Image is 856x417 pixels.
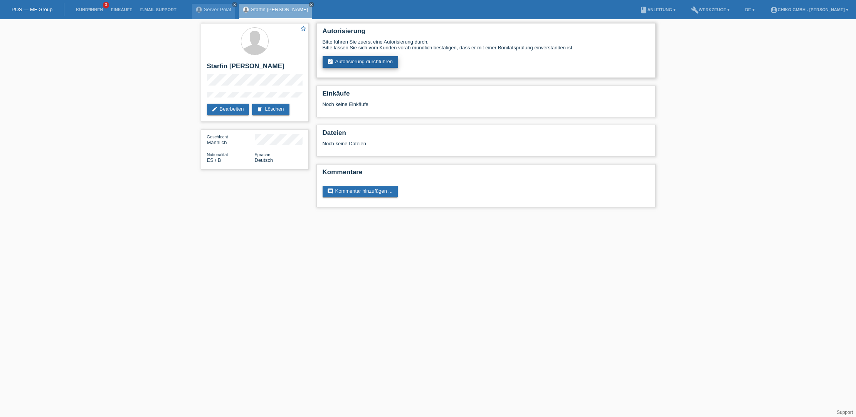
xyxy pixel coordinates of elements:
[207,62,303,74] h2: Starfin [PERSON_NAME]
[212,106,218,112] i: edit
[323,129,649,141] h2: Dateien
[309,2,314,7] a: close
[207,104,249,115] a: editBearbeiten
[255,152,271,157] span: Sprache
[300,25,307,33] a: star_border
[687,7,734,12] a: buildWerkzeuge ▾
[207,135,228,139] span: Geschlecht
[300,25,307,32] i: star_border
[107,7,136,12] a: Einkäufe
[12,7,52,12] a: POS — MF Group
[323,39,649,50] div: Bitte führen Sie zuerst eine Autorisierung durch. Bitte lassen Sie sich vom Kunden vorab mündlich...
[251,7,308,12] a: Starfin [PERSON_NAME]
[323,56,399,68] a: assignment_turned_inAutorisierung durchführen
[232,2,237,7] a: close
[327,59,333,65] i: assignment_turned_in
[323,27,649,39] h2: Autorisierung
[691,6,699,14] i: build
[741,7,758,12] a: DE ▾
[327,188,333,194] i: comment
[323,90,649,101] h2: Einkäufe
[207,157,221,163] span: Spanien / B / 29.08.2022
[837,410,853,415] a: Support
[323,168,649,180] h2: Kommentare
[103,2,109,8] span: 3
[255,157,273,163] span: Deutsch
[323,141,558,146] div: Noch keine Dateien
[636,7,679,12] a: bookAnleitung ▾
[204,7,232,12] a: Server Polat
[207,152,228,157] span: Nationalität
[72,7,107,12] a: Kund*innen
[136,7,180,12] a: E-Mail Support
[766,7,852,12] a: account_circleChiko GmbH - [PERSON_NAME] ▾
[257,106,263,112] i: delete
[640,6,647,14] i: book
[309,3,313,7] i: close
[252,104,289,115] a: deleteLöschen
[323,186,398,197] a: commentKommentar hinzufügen ...
[770,6,778,14] i: account_circle
[207,134,255,145] div: Männlich
[233,3,237,7] i: close
[323,101,649,113] div: Noch keine Einkäufe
